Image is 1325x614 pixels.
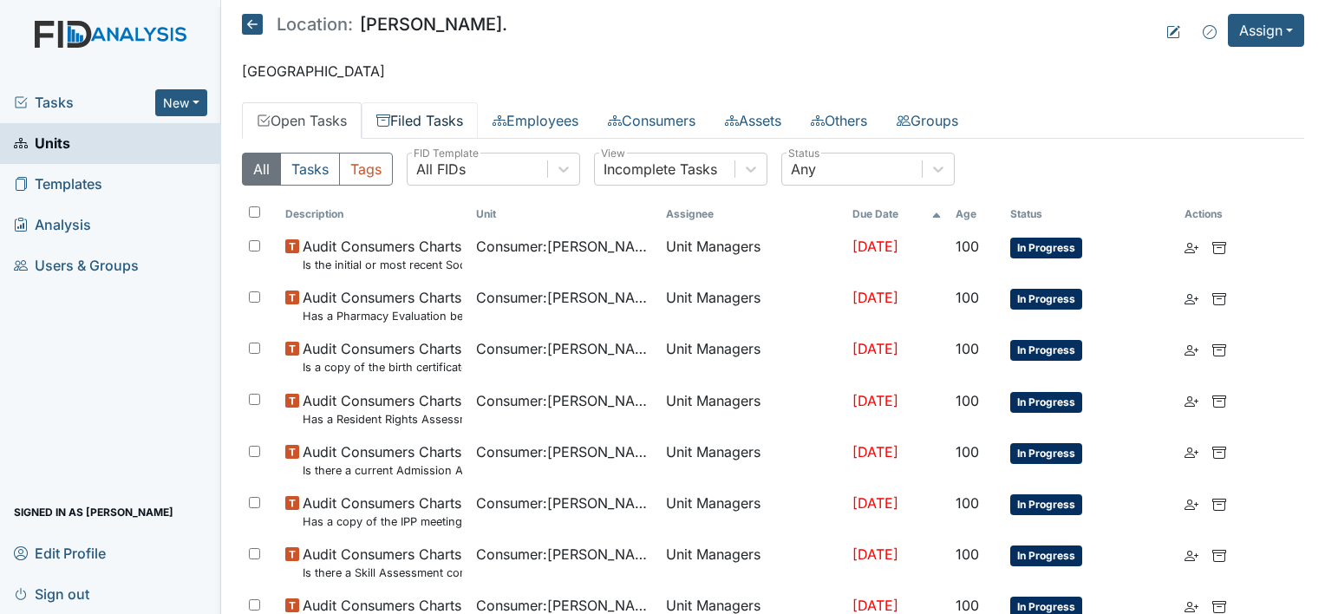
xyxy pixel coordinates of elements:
span: [DATE] [852,443,898,460]
span: Audit Consumers Charts Is the initial or most recent Social Evaluation in the chart? [303,236,462,273]
button: Assign [1228,14,1304,47]
span: Consumer : [PERSON_NAME] [476,390,653,411]
span: Consumer : [PERSON_NAME] [476,338,653,359]
span: Analysis [14,212,91,238]
small: Has a copy of the IPP meeting been sent to the Parent/Guardian [DATE] of the meeting? [303,513,462,530]
a: Filed Tasks [362,102,478,139]
td: Unit Managers [659,434,845,486]
span: Edit Profile [14,539,106,566]
small: Has a Pharmacy Evaluation been completed quarterly? [303,308,462,324]
td: Unit Managers [659,486,845,537]
span: [DATE] [852,597,898,614]
span: Users & Groups [14,252,139,279]
div: All FIDs [416,159,466,180]
span: Audit Consumers Charts Is a copy of the birth certificate found in the file? [303,338,462,376]
span: 100 [956,494,979,512]
span: Units [14,130,70,157]
a: Assets [710,102,796,139]
a: Archive [1212,338,1226,359]
span: 100 [956,392,979,409]
span: Signed in as [PERSON_NAME] [14,499,173,526]
div: Incomplete Tasks [604,159,717,180]
a: Groups [882,102,973,139]
span: Consumer : [PERSON_NAME] [476,544,653,565]
th: Toggle SortBy [845,199,949,229]
span: In Progress [1010,392,1082,413]
span: In Progress [1010,340,1082,361]
a: Others [796,102,882,139]
span: In Progress [1010,238,1082,258]
th: Toggle SortBy [949,199,1003,229]
span: 100 [956,289,979,306]
span: 100 [956,545,979,563]
span: [DATE] [852,545,898,563]
span: 100 [956,597,979,614]
span: Consumer : [PERSON_NAME] [476,441,653,462]
a: Tasks [14,92,155,113]
th: Toggle SortBy [1003,199,1178,229]
button: Tasks [280,153,340,186]
a: Archive [1212,493,1226,513]
span: [DATE] [852,340,898,357]
span: 100 [956,238,979,255]
td: Unit Managers [659,383,845,434]
input: Toggle All Rows Selected [249,206,260,218]
a: Archive [1212,544,1226,565]
span: Consumer : [PERSON_NAME] [476,493,653,513]
small: Is a copy of the birth certificate found in the file? [303,359,462,376]
small: Has a Resident Rights Assessment form been completed (18 years or older)? [303,411,462,428]
a: Open Tasks [242,102,362,139]
a: Archive [1212,441,1226,462]
span: Location: [277,16,353,33]
a: Archive [1212,287,1226,308]
span: Audit Consumers Charts Has a Resident Rights Assessment form been completed (18 years or older)? [303,390,462,428]
span: Audit Consumers Charts Is there a Skill Assessment completed and updated yearly (no more than one... [303,544,462,581]
button: Tags [339,153,393,186]
span: In Progress [1010,289,1082,310]
span: Audit Consumers Charts Has a copy of the IPP meeting been sent to the Parent/Guardian within 30 d... [303,493,462,530]
div: Any [791,159,816,180]
a: Archive [1212,390,1226,411]
p: [GEOGRAPHIC_DATA] [242,61,1304,82]
div: Type filter [242,153,393,186]
small: Is the initial or most recent Social Evaluation in the chart? [303,257,462,273]
th: Assignee [659,199,845,229]
td: Unit Managers [659,537,845,588]
th: Toggle SortBy [278,199,469,229]
span: In Progress [1010,443,1082,464]
small: Is there a Skill Assessment completed and updated yearly (no more than one year old) [303,565,462,581]
span: [DATE] [852,392,898,409]
td: Unit Managers [659,331,845,382]
span: [DATE] [852,238,898,255]
span: In Progress [1010,545,1082,566]
a: Consumers [593,102,710,139]
td: Unit Managers [659,280,845,331]
th: Actions [1178,199,1264,229]
button: All [242,153,281,186]
button: New [155,89,207,116]
h5: [PERSON_NAME]. [242,14,507,35]
span: Consumer : [PERSON_NAME] [476,236,653,257]
th: Toggle SortBy [469,199,660,229]
span: Templates [14,171,102,198]
span: Sign out [14,580,89,607]
span: 100 [956,340,979,357]
a: Archive [1212,236,1226,257]
span: 100 [956,443,979,460]
span: Consumer : [PERSON_NAME] [476,287,653,308]
a: Employees [478,102,593,139]
span: Audit Consumers Charts Is there a current Admission Agreement (within one year)? [303,441,462,479]
span: Audit Consumers Charts Has a Pharmacy Evaluation been completed quarterly? [303,287,462,324]
span: [DATE] [852,289,898,306]
small: Is there a current Admission Agreement ([DATE])? [303,462,462,479]
span: [DATE] [852,494,898,512]
td: Unit Managers [659,229,845,280]
span: In Progress [1010,494,1082,515]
